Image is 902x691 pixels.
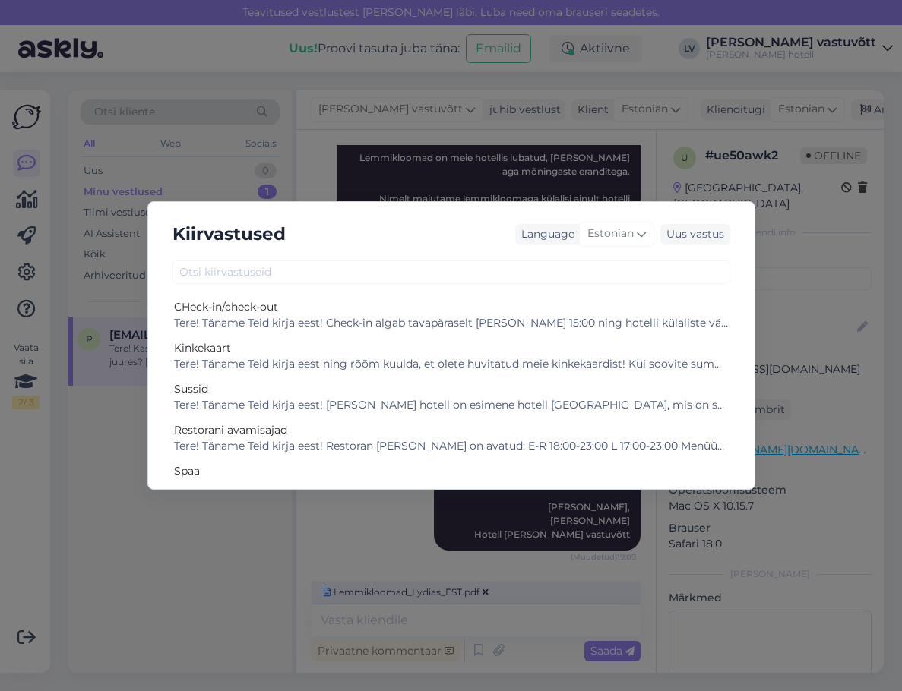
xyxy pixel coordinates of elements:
div: Sussid [174,381,729,397]
div: Tere! Täname Teid kirja eest ning rõõm kuulda, et olete huvitatud meie kinkekaardist! Kui soovite... [174,356,729,372]
div: Kinkekaart [174,340,729,356]
div: Uus vastus [660,224,730,245]
div: Language [515,226,574,242]
div: Tere! Täname Teid kirja eest! [PERSON_NAME] hotell on esimene hotell [GEOGRAPHIC_DATA], mis on sa... [174,397,729,413]
span: Estonian [587,226,634,242]
div: Restorani avamisajad [174,422,729,438]
input: Otsi kiirvastuseid [172,260,730,284]
div: Spaa [174,463,729,479]
div: CHeck-in/check-out [174,299,729,315]
h5: Kiirvastused [172,220,286,248]
div: Tere! Täname Teid kirja eest! Check-in algab tavapäraselt [PERSON_NAME] 15:00 ning hotelli külali... [174,315,729,331]
div: Tere! Täname Teid kirja eest! Restoran [PERSON_NAME] on avatud: E-R 18:00-23:00 L 17:00-23:00 Men... [174,438,729,454]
